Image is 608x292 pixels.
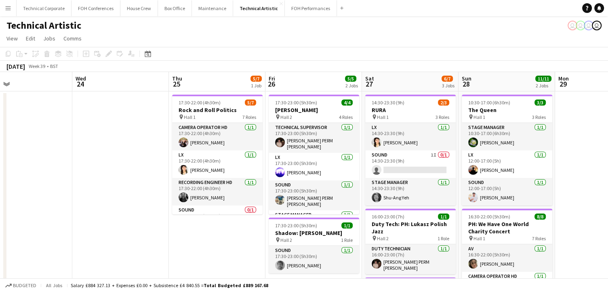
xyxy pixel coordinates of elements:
app-job-card: 17:30-22:00 (4h30m)5/7Rock and Roll Politics Hall 17 RolesCamera Operator HD1/117:30-22:00 (4h30m... [172,95,263,214]
span: 4 Roles [339,114,353,120]
span: Hall 1 [473,114,485,120]
span: 4/4 [341,99,353,106]
app-card-role: Sound0/117:30-22:00 (4h30m) [172,205,263,233]
app-user-avatar: Nathan PERM Birdsall [592,21,602,30]
span: Mon [558,75,569,82]
span: 5/7 [245,99,256,106]
span: 10:30-17:00 (6h30m) [468,99,510,106]
span: 11/11 [535,76,551,82]
span: 1 Role [341,237,353,243]
a: Jobs [40,33,59,44]
app-user-avatar: Liveforce Admin [584,21,593,30]
button: FOH Conferences [72,0,120,16]
span: Hall 1 [473,235,485,241]
span: 14:30-23:30 (9h) [372,99,404,106]
div: 3 Jobs [442,83,454,89]
app-card-role: Sound1/112:00-17:00 (5h)[PERSON_NAME] [462,178,552,205]
span: Hall 1 [184,114,196,120]
span: 8/8 [534,214,546,220]
a: View [3,33,21,44]
h3: Shadow: [PERSON_NAME] [269,229,359,237]
div: BST [50,63,58,69]
span: Jobs [43,35,55,42]
span: 6/7 [442,76,453,82]
span: 7 Roles [532,235,546,241]
span: Thu [172,75,182,82]
app-card-role: Stage Manager1/110:30-17:00 (6h30m)[PERSON_NAME] [462,123,552,150]
span: Edit [26,35,35,42]
span: Comms [63,35,82,42]
app-card-role: LX1/114:30-23:30 (9h)[PERSON_NAME] [365,123,456,150]
button: FOH Performances [285,0,337,16]
app-card-role: Recording Engineer HD1/117:30-22:00 (4h30m)[PERSON_NAME] [172,178,263,205]
h3: Duty Tech: PH: Lukasz Polish Jazz [365,220,456,235]
span: Week 39 [27,63,47,69]
app-job-card: 17:30-23:00 (5h30m)4/4[PERSON_NAME] Hall 24 RolesTechnical Supervisor1/117:30-23:00 (5h30m)[PERSO... [269,95,359,214]
button: Technical Artistic [233,0,285,16]
span: 26 [267,79,275,89]
span: 17:30-23:00 (5h30m) [275,222,317,229]
span: 27 [364,79,374,89]
span: 3 Roles [435,114,449,120]
span: Total Budgeted £889 167.68 [204,282,268,288]
span: Hall 2 [377,235,389,241]
app-card-role: AV1/116:30-22:00 (5h30m)[PERSON_NAME] [462,244,552,272]
span: 5/7 [250,76,262,82]
span: 17:30-23:00 (5h30m) [275,99,317,106]
button: Technical Corporate [17,0,72,16]
app-user-avatar: Visitor Services [568,21,577,30]
h3: The Queen [462,106,552,114]
app-card-role: Sound1/117:30-23:00 (5h30m)[PERSON_NAME] [269,246,359,273]
span: 1 Role [438,235,449,241]
span: 3 Roles [532,114,546,120]
span: 28 [461,79,471,89]
span: 16:00-23:00 (7h) [372,214,404,220]
app-card-role: LX1/112:00-17:00 (5h)[PERSON_NAME] [462,150,552,178]
a: Comms [60,33,85,44]
app-card-role: Duty Technician1/116:00-23:00 (7h)[PERSON_NAME] PERM [PERSON_NAME] [365,244,456,274]
span: 17:30-22:00 (4h30m) [179,99,221,106]
app-card-role: Sound1I0/114:30-23:30 (9h) [365,150,456,178]
app-job-card: 17:30-23:00 (5h30m)1/1Shadow: [PERSON_NAME] Hall 21 RoleSound1/117:30-23:00 (5h30m)[PERSON_NAME] [269,218,359,273]
span: Wed [76,75,86,82]
app-card-role: LX1/117:30-22:00 (4h30m)[PERSON_NAME] [172,150,263,178]
button: Box Office [158,0,192,16]
div: Salary £884 327.13 + Expenses £0.00 + Subsistence £4 840.55 = [71,282,268,288]
span: 24 [74,79,86,89]
app-user-avatar: Liveforce Admin [576,21,585,30]
span: View [6,35,18,42]
h3: Rock and Roll Politics [172,106,263,114]
app-card-role: Technical Supervisor1/117:30-23:00 (5h30m)[PERSON_NAME] PERM [PERSON_NAME] [269,123,359,153]
app-card-role: Sound1/117:30-23:00 (5h30m)[PERSON_NAME] PERM [PERSON_NAME] [269,180,359,210]
app-card-role: LX1/117:30-23:00 (5h30m)[PERSON_NAME] [269,153,359,180]
span: Hall 2 [280,237,292,243]
h3: [PERSON_NAME] [269,106,359,114]
h3: RURA [365,106,456,114]
span: 29 [557,79,569,89]
span: Fri [269,75,275,82]
div: [DATE] [6,62,25,70]
span: Sat [365,75,374,82]
span: All jobs [44,282,64,288]
span: Sun [462,75,471,82]
span: 1/1 [341,222,353,229]
h1: Technical Artistic [6,19,81,32]
button: Maintenance [192,0,233,16]
span: 1/1 [438,214,449,220]
app-job-card: 16:00-23:00 (7h)1/1Duty Tech: PH: Lukasz Polish Jazz Hall 21 RoleDuty Technician1/116:00-23:00 (7... [365,209,456,274]
h3: PH: We Have One World Charity Concert [462,220,552,235]
span: Hall 1 [377,114,389,120]
app-card-role: Stage Manager1/1 [269,210,359,238]
div: 2 Jobs [345,83,358,89]
a: Edit [23,33,38,44]
span: Budgeted [13,283,36,288]
button: House Crew [120,0,158,16]
span: 2/3 [438,99,449,106]
app-job-card: 10:30-17:00 (6h30m)3/3The Queen Hall 13 RolesStage Manager1/110:30-17:00 (6h30m)[PERSON_NAME]LX1/... [462,95,552,205]
span: 25 [171,79,182,89]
